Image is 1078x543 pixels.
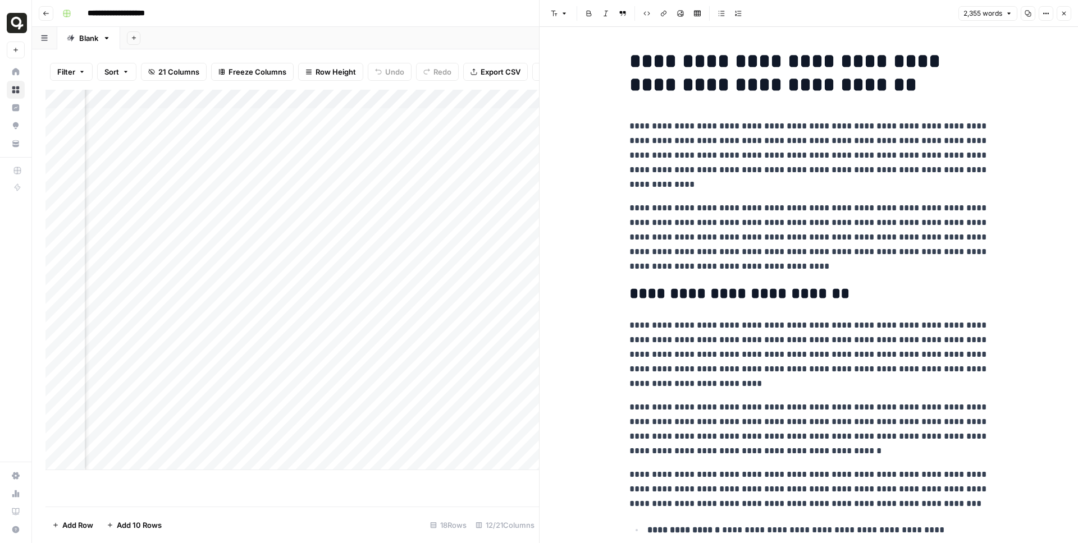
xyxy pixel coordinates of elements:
span: 2,355 words [963,8,1002,19]
span: 21 Columns [158,66,199,77]
a: Blank [57,27,120,49]
img: Quso.ai Logo [7,13,27,33]
button: Undo [368,63,412,81]
a: Insights [7,99,25,117]
a: Usage [7,485,25,503]
button: Add Row [45,516,100,534]
button: Redo [416,63,459,81]
span: Filter [57,66,75,77]
a: Your Data [7,135,25,153]
button: 2,355 words [958,6,1017,21]
a: Browse [7,81,25,99]
div: Blank [79,33,98,44]
a: Home [7,63,25,81]
span: Redo [433,66,451,77]
span: Add 10 Rows [117,519,162,531]
span: Export CSV [481,66,520,77]
span: Add Row [62,519,93,531]
button: Freeze Columns [211,63,294,81]
span: Freeze Columns [229,66,286,77]
div: 12/21 Columns [471,516,539,534]
button: Export CSV [463,63,528,81]
a: Learning Hub [7,503,25,521]
button: Row Height [298,63,363,81]
button: Workspace: Quso.ai [7,9,25,37]
button: Add 10 Rows [100,516,168,534]
span: Row Height [316,66,356,77]
a: Settings [7,467,25,485]
button: Filter [50,63,93,81]
button: Sort [97,63,136,81]
a: Opportunities [7,117,25,135]
span: Sort [104,66,119,77]
button: Help + Support [7,521,25,539]
div: 18 Rows [426,516,471,534]
button: 21 Columns [141,63,207,81]
span: Undo [385,66,404,77]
